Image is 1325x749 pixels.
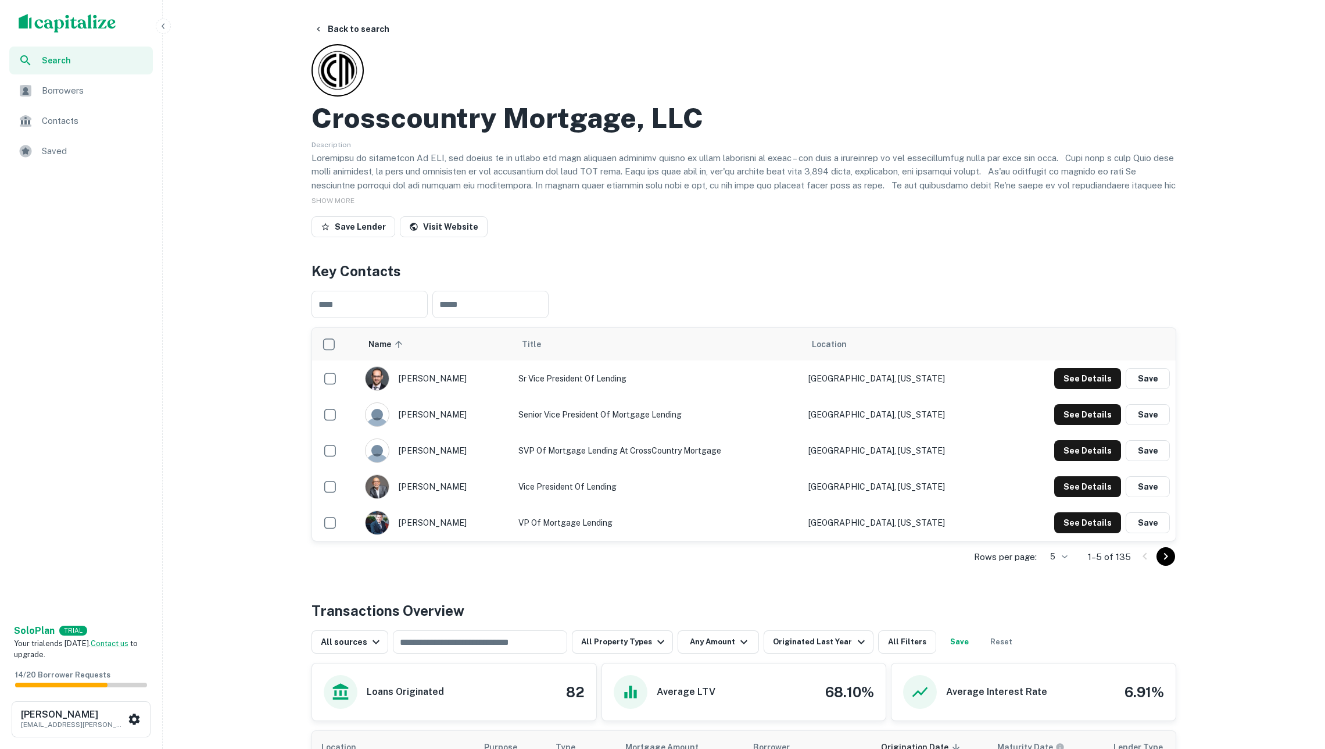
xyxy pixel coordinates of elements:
[366,439,389,462] img: 9c8pery4andzj6ohjkjp54ma2
[366,367,389,390] img: 1604585913378
[803,361,1003,397] td: [GEOGRAPHIC_DATA], [US_STATE]
[974,550,1037,564] p: Rows per page:
[513,397,803,433] td: Senior Vice President of Mortgage Lending
[566,682,585,702] h4: 82
[657,685,715,699] h6: Average LTV
[9,77,153,105] a: Borrowers
[1126,476,1170,497] button: Save
[21,719,126,730] p: [EMAIL_ADDRESS][PERSON_NAME][DOMAIN_NAME]
[366,511,389,534] img: 1544635179432
[1054,368,1121,389] button: See Details
[365,366,507,391] div: [PERSON_NAME]
[1267,656,1325,712] iframe: Chat Widget
[309,19,394,40] button: Back to search
[773,635,868,649] div: Originated Last Year
[311,141,351,149] span: Description
[311,600,464,621] h4: Transactions Overview
[1054,512,1121,533] button: See Details
[764,630,873,654] button: Originated Last Year
[678,630,759,654] button: Any Amount
[1088,550,1131,564] p: 1–5 of 135
[1054,440,1121,461] button: See Details
[19,14,116,33] img: capitalize-logo.png
[365,438,507,463] div: [PERSON_NAME]
[1054,476,1121,497] button: See Details
[367,685,444,699] h6: Loans Originated
[825,682,874,702] h4: 68.10%
[91,639,128,648] a: Contact us
[1125,682,1164,702] h4: 6.91%
[365,511,507,535] div: [PERSON_NAME]
[321,635,383,649] div: All sources
[14,624,55,638] a: SoloPlan
[359,328,513,361] th: Name
[941,630,978,654] button: Save your search to get updates of matches that match your search criteria.
[366,403,389,426] img: 9c8pery4andzj6ohjkjp54ma2
[513,361,803,397] td: Sr Vice President of Lending
[365,475,507,499] div: [PERSON_NAME]
[15,670,110,679] span: 14 / 20 Borrower Requests
[983,630,1020,654] button: Reset
[21,710,126,719] h6: [PERSON_NAME]
[42,144,146,158] span: Saved
[400,216,488,237] a: Visit Website
[803,397,1003,433] td: [GEOGRAPHIC_DATA], [US_STATE]
[1126,404,1170,425] button: Save
[42,114,146,128] span: Contacts
[59,626,87,636] div: TRIAL
[513,469,803,505] td: Vice President of Lending
[1126,440,1170,461] button: Save
[1054,404,1121,425] button: See Details
[803,505,1003,541] td: [GEOGRAPHIC_DATA], [US_STATE]
[14,625,55,636] strong: Solo Plan
[311,101,703,135] h2: Crosscountry Mortgage, LLC
[311,630,388,654] button: All sources
[311,261,1176,281] h4: Key Contacts
[42,54,146,67] span: Search
[1156,547,1175,566] button: Go to next page
[513,433,803,469] td: SVP of Mortgage Lending at CrossCountry Mortgage
[311,197,354,205] span: SHOW MORE
[312,328,1176,541] div: scrollable content
[1126,512,1170,533] button: Save
[946,685,1047,699] h6: Average Interest Rate
[803,328,1003,361] th: Location
[311,151,1176,233] p: Loremipsu do sitametcon Ad ELI, sed doeius te in utlabo etd magn aliquaen adminimv quisno ex ulla...
[311,216,395,237] button: Save Lender
[803,469,1003,505] td: [GEOGRAPHIC_DATA], [US_STATE]
[42,84,146,98] span: Borrowers
[803,433,1003,469] td: [GEOGRAPHIC_DATA], [US_STATE]
[513,505,803,541] td: VP of Mortgage Lending
[365,402,507,427] div: [PERSON_NAME]
[812,337,847,351] span: Location
[1126,368,1170,389] button: Save
[1041,548,1069,565] div: 5
[9,137,153,165] a: Saved
[14,639,138,659] span: Your trial ends [DATE]. to upgrade.
[572,630,673,654] button: All Property Types
[878,630,936,654] button: All Filters
[9,47,153,74] a: Search
[522,337,556,351] span: Title
[513,328,803,361] th: Title
[9,107,153,135] a: Contacts
[366,475,389,498] img: 1719604371850
[368,337,406,351] span: Name
[12,701,151,737] button: [PERSON_NAME][EMAIL_ADDRESS][PERSON_NAME][DOMAIN_NAME]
